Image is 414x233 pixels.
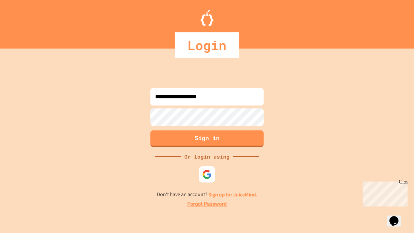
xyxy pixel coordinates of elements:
iframe: chat widget [360,179,408,206]
a: Sign up for JuiceMind. [208,191,257,198]
img: Logo.svg [201,10,213,26]
p: Don't have an account? [157,191,257,199]
div: Chat with us now!Close [3,3,45,41]
img: google-icon.svg [202,170,212,179]
button: Sign in [150,130,264,147]
div: Or login using [181,153,233,161]
div: Login [175,32,239,58]
iframe: chat widget [387,207,408,227]
a: Forgot Password [187,200,227,208]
